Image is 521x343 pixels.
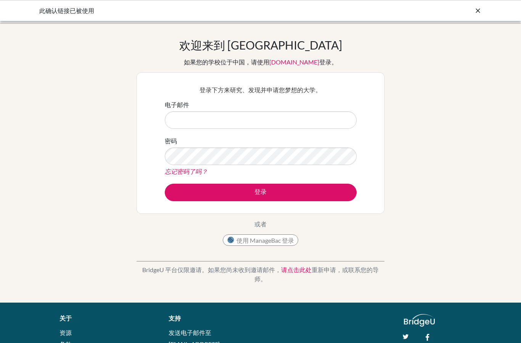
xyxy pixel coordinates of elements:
font: 使用 ManageBac 登录 [236,237,294,244]
font: 密码 [165,137,177,144]
font: 支持 [169,315,181,322]
font: 此确认链接已被使用 [39,7,94,14]
font: 重新申请，或联系您的导师。 [254,266,379,282]
font: 欢迎来到 [GEOGRAPHIC_DATA] [179,38,342,52]
button: 登录 [165,184,357,201]
a: 资源 [59,329,72,336]
font: 如果您的学校位于中国，请使用 [184,58,269,66]
font: 或者 [254,220,267,228]
font: 登录 [254,188,267,195]
a: 忘记密码了吗？ [165,168,207,175]
img: logo_white@2x-f4f0deed5e89b7ecb1c2cc34c3e3d731f90f0f143d5ea2071677605dd97b5244.png [404,314,435,327]
button: 使用 ManageBac 登录 [223,234,298,246]
font: 登录下方来研究、发现并申请您梦想的大学。 [199,86,322,93]
font: 电子邮件 [165,101,189,108]
a: [DOMAIN_NAME] [269,58,319,66]
a: 请点击此处 [281,266,312,273]
font: BridgeU 平台仅限邀请。如果您尚未收到邀请邮件， [142,266,281,273]
font: 登录。 [319,58,338,66]
font: 关于 [59,315,72,322]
